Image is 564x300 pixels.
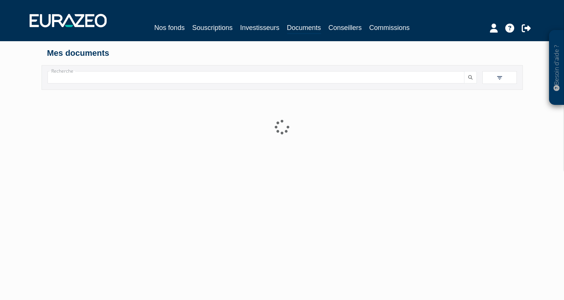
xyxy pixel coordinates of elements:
[47,49,517,58] h4: Mes documents
[552,34,561,101] p: Besoin d'aide ?
[329,22,362,33] a: Conseillers
[30,14,107,27] img: 1732889491-logotype_eurazeo_blanc_rvb.png
[496,75,503,81] img: filter.svg
[192,22,232,33] a: Souscriptions
[48,71,464,84] input: Recherche
[369,22,410,33] a: Commissions
[240,22,279,33] a: Investisseurs
[154,22,185,33] a: Nos fonds
[287,22,321,34] a: Documents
